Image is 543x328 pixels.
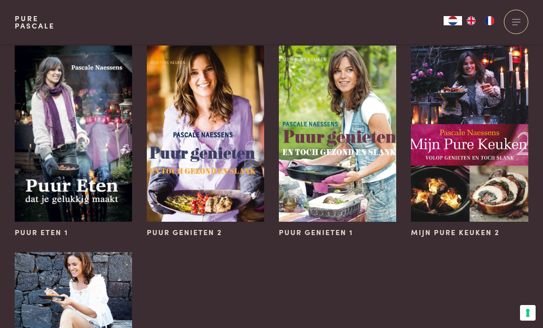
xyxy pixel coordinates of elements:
[279,227,353,238] span: Puur Genieten 1
[147,46,264,222] img: Puur Genieten 2
[279,46,396,237] a: Puur Genieten 1 Puur Genieten 1
[480,16,499,25] a: FR
[411,46,528,222] img: Mijn Pure Keuken 2
[520,305,536,321] button: Uw voorkeuren voor toestemming voor trackingtechnologieën
[15,227,68,238] span: Puur Eten 1
[462,16,499,25] ul: Language list
[444,16,462,25] a: NL
[411,227,500,238] span: Mijn Pure Keuken 2
[15,46,132,237] a: Puur Eten 1 Puur Eten 1
[279,46,396,222] img: Puur Genieten 1
[147,46,264,237] a: Puur Genieten 2 Puur Genieten 2
[15,15,55,29] a: PurePascale
[15,46,132,222] img: Puur Eten 1
[147,227,222,238] span: Puur Genieten 2
[411,46,528,237] a: Mijn Pure Keuken 2 Mijn Pure Keuken 2
[444,16,462,25] div: Language
[462,16,480,25] a: EN
[444,16,499,25] aside: Language selected: Nederlands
